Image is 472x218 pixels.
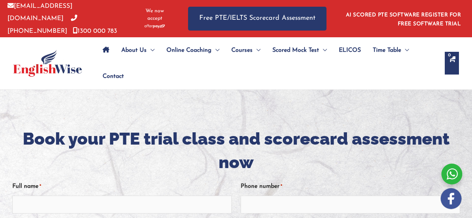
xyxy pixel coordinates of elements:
[121,37,147,63] span: About Us
[140,7,169,22] span: We now accept
[7,15,77,34] a: [PHONE_NUMBER]
[339,37,361,63] span: ELICOS
[166,37,212,63] span: Online Coaching
[441,188,462,209] img: white-facebook.png
[241,180,282,193] label: Phone number
[231,37,253,63] span: Courses
[319,37,327,63] span: Menu Toggle
[144,24,165,28] img: Afterpay-Logo
[367,37,415,63] a: Time TableMenu Toggle
[445,52,459,75] a: View Shopping Cart, empty
[266,37,333,63] a: Scored Mock TestMenu Toggle
[12,127,460,174] h1: Book your PTE trial class and scorecard assessment now
[188,7,326,30] a: Free PTE/IELTS Scorecard Assessment
[12,180,41,193] label: Full name
[346,12,461,27] a: AI SCORED PTE SOFTWARE REGISTER FOR FREE SOFTWARE TRIAL
[373,37,401,63] span: Time Table
[253,37,260,63] span: Menu Toggle
[97,37,437,89] nav: Site Navigation: Main Menu
[7,3,72,22] a: [EMAIL_ADDRESS][DOMAIN_NAME]
[212,37,219,63] span: Menu Toggle
[333,37,367,63] a: ELICOS
[103,63,124,89] span: Contact
[115,37,160,63] a: About UsMenu Toggle
[147,37,154,63] span: Menu Toggle
[225,37,266,63] a: CoursesMenu Toggle
[97,63,124,89] a: Contact
[401,37,409,63] span: Menu Toggle
[73,28,117,34] a: 1300 000 783
[272,37,319,63] span: Scored Mock Test
[160,37,225,63] a: Online CoachingMenu Toggle
[13,50,82,77] img: cropped-ew-logo
[341,6,465,31] aside: Header Widget 1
